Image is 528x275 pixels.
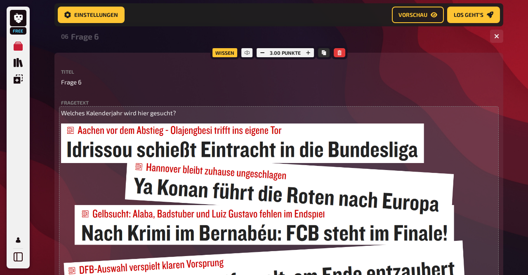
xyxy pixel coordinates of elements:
span: Vorschau [398,12,427,18]
span: Einstellungen [74,12,118,18]
a: Profil [10,232,26,248]
a: Quiz Sammlung [10,54,26,71]
span: Welches Kalenderjahr wird hier gesucht? [61,109,176,117]
button: Vorschau [392,7,444,23]
span: Free [11,28,26,33]
div: Frage 6 [71,32,483,41]
a: Meine Quizze [10,38,26,54]
button: Einstellungen [58,7,125,23]
label: Fragetext [61,100,497,105]
span: Frage 6 [61,77,82,87]
label: Titel [61,69,497,74]
button: Los geht's [447,7,500,23]
div: Wissen [210,46,239,59]
div: 3.00 Punkte [255,46,316,59]
button: Kopieren [318,48,330,57]
div: 06 [61,33,68,40]
a: Einblendungen [10,71,26,87]
span: Los geht's [454,12,483,18]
